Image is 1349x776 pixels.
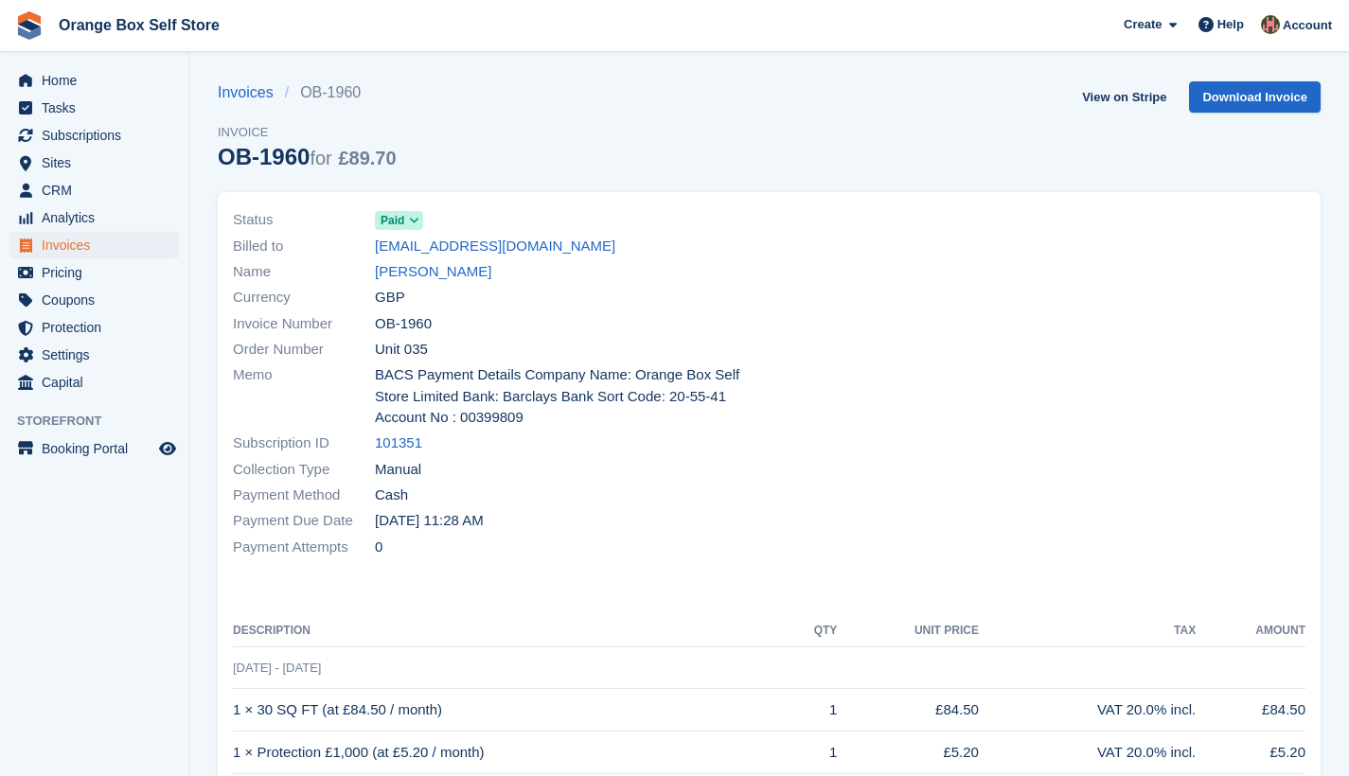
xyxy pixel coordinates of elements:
[9,287,179,313] a: menu
[837,689,979,732] td: £84.50
[233,313,375,335] span: Invoice Number
[1189,81,1321,113] a: Download Invoice
[42,259,155,286] span: Pricing
[1196,732,1305,774] td: £5.20
[375,364,758,429] span: BACS Payment Details Company Name: Orange Box Self Store Limited Bank: Barclays Bank Sort Code: 2...
[338,148,396,168] span: £89.70
[233,661,321,675] span: [DATE] - [DATE]
[786,689,837,732] td: 1
[979,616,1196,646] th: Tax
[9,232,179,258] a: menu
[233,339,375,361] span: Order Number
[979,699,1196,721] div: VAT 20.0% incl.
[42,150,155,176] span: Sites
[42,369,155,396] span: Capital
[233,364,375,429] span: Memo
[233,432,375,454] span: Subscription ID
[375,339,428,361] span: Unit 035
[9,95,179,121] a: menu
[1124,15,1162,34] span: Create
[218,81,285,104] a: Invoices
[17,412,188,431] span: Storefront
[42,435,155,462] span: Booking Portal
[9,369,179,396] a: menu
[218,144,397,169] div: OB-1960
[9,204,179,231] a: menu
[1074,81,1174,113] a: View on Stripe
[9,122,179,149] a: menu
[375,537,382,558] span: 0
[837,616,979,646] th: Unit Price
[375,236,615,257] a: [EMAIL_ADDRESS][DOMAIN_NAME]
[837,732,979,774] td: £5.20
[310,148,331,168] span: for
[375,209,423,231] a: Paid
[375,261,491,283] a: [PERSON_NAME]
[233,537,375,558] span: Payment Attempts
[42,95,155,121] span: Tasks
[42,287,155,313] span: Coupons
[9,314,179,341] a: menu
[1196,616,1305,646] th: Amount
[375,432,422,454] a: 101351
[233,261,375,283] span: Name
[979,742,1196,764] div: VAT 20.0% incl.
[233,485,375,506] span: Payment Method
[42,204,155,231] span: Analytics
[375,459,421,481] span: Manual
[42,122,155,149] span: Subscriptions
[9,67,179,94] a: menu
[233,616,786,646] th: Description
[15,11,44,40] img: stora-icon-8386f47178a22dfd0bd8f6a31ec36ba5ce8667c1dd55bd0f319d3a0aa187defe.svg
[786,616,837,646] th: QTY
[233,287,375,309] span: Currency
[42,232,155,258] span: Invoices
[786,732,837,774] td: 1
[42,177,155,203] span: CRM
[233,459,375,481] span: Collection Type
[218,123,397,142] span: Invoice
[218,81,397,104] nav: breadcrumbs
[375,287,405,309] span: GBP
[375,510,484,532] time: 2025-08-14 10:28:08 UTC
[42,314,155,341] span: Protection
[375,485,408,506] span: Cash
[233,510,375,532] span: Payment Due Date
[1283,16,1332,35] span: Account
[9,342,179,368] a: menu
[9,259,179,286] a: menu
[381,212,404,229] span: Paid
[233,209,375,231] span: Status
[1261,15,1280,34] img: David Clark
[1196,689,1305,732] td: £84.50
[1217,15,1244,34] span: Help
[9,150,179,176] a: menu
[375,313,432,335] span: OB-1960
[233,236,375,257] span: Billed to
[233,689,786,732] td: 1 × 30 SQ FT (at £84.50 / month)
[233,732,786,774] td: 1 × Protection £1,000 (at £5.20 / month)
[156,437,179,460] a: Preview store
[42,342,155,368] span: Settings
[51,9,227,41] a: Orange Box Self Store
[9,177,179,203] a: menu
[42,67,155,94] span: Home
[9,435,179,462] a: menu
